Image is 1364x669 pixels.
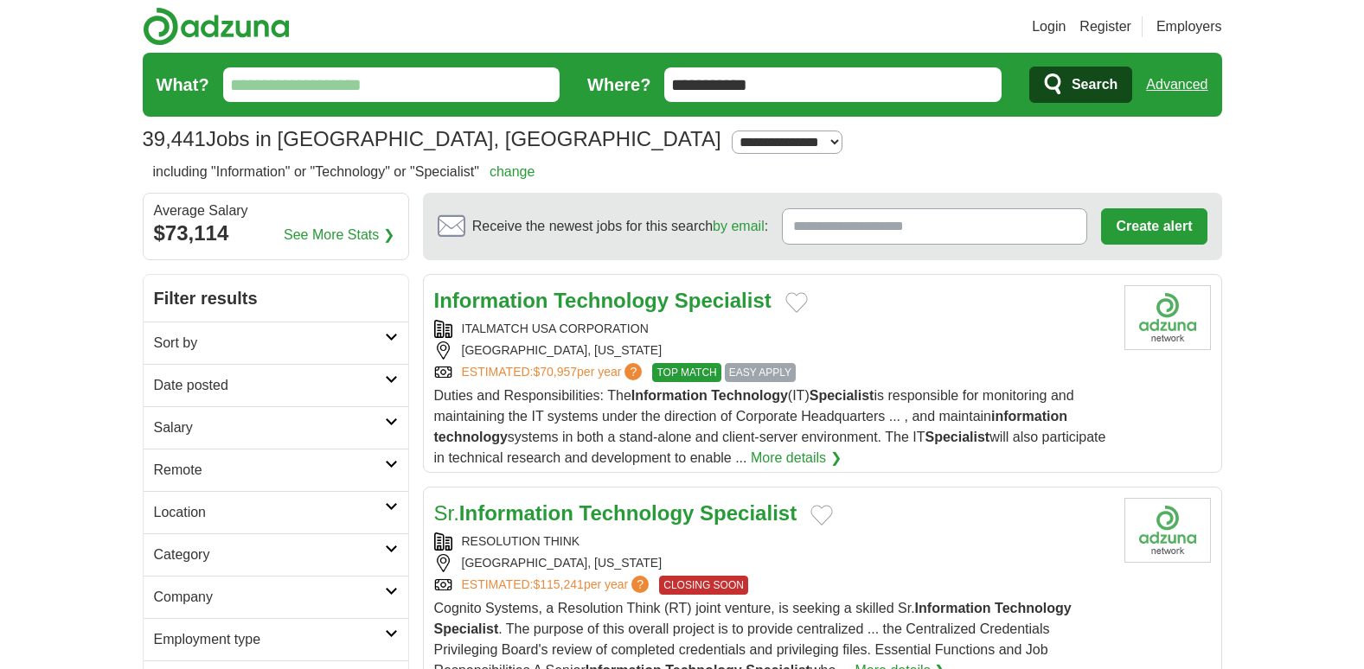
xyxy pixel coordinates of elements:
[434,289,548,312] strong: Information
[434,501,797,525] a: Sr.Information Technology Specialist
[624,363,642,380] span: ?
[713,219,765,233] a: by email
[725,363,796,382] span: EASY APPLY
[144,406,408,449] a: Salary
[472,216,768,237] span: Receive the newest jobs for this search :
[554,289,669,312] strong: Technology
[659,576,748,595] span: CLOSING SOON
[144,491,408,533] a: Location
[459,501,573,525] strong: Information
[154,333,385,354] h2: Sort by
[1124,285,1211,350] img: Company logo
[631,388,708,403] strong: Information
[995,601,1072,615] strong: Technology
[154,204,398,218] div: Average Salary
[1101,208,1207,245] button: Create alert
[434,532,1111,551] div: RESOLUTION THINK
[434,341,1111,360] div: [GEOGRAPHIC_DATA], [US_STATE]
[144,576,408,618] a: Company
[154,460,385,481] h2: Remote
[675,289,772,312] strong: Specialist
[144,322,408,364] a: Sort by
[434,289,772,312] a: Information Technology Specialist
[785,292,808,313] button: Add to favorite jobs
[144,275,408,322] h2: Filter results
[533,365,577,379] span: $70,957
[434,621,499,636] strong: Specialist
[154,587,385,608] h2: Company
[1032,16,1066,37] a: Login
[991,409,1067,424] strong: information
[810,505,833,526] button: Add to favorite jobs
[631,576,649,593] span: ?
[652,363,720,382] span: TOP MATCH
[810,388,874,403] strong: Specialist
[1146,67,1207,102] a: Advanced
[434,430,508,444] strong: technology
[1079,16,1131,37] a: Register
[1072,67,1117,102] span: Search
[1029,67,1132,103] button: Search
[1156,16,1222,37] a: Employers
[154,375,385,396] h2: Date posted
[434,388,1106,465] span: Duties and Responsibilities: The (IT) is responsible for monitoring and maintaining the IT system...
[915,601,991,615] strong: Information
[1124,498,1211,563] img: Company logo
[144,618,408,660] a: Employment type
[700,501,797,525] strong: Specialist
[434,554,1111,572] div: [GEOGRAPHIC_DATA], [US_STATE]
[157,72,209,98] label: What?
[143,7,290,46] img: Adzuna logo
[711,388,788,403] strong: Technology
[434,320,1111,338] div: ITALMATCH USA CORPORATION
[143,124,206,155] span: 39,441
[925,430,989,444] strong: Specialist
[154,417,385,438] h2: Salary
[490,164,535,179] a: change
[154,545,385,565] h2: Category
[284,225,394,245] a: See More Stats ❯
[580,501,695,525] strong: Technology
[154,502,385,523] h2: Location
[587,72,650,98] label: Where?
[154,218,398,249] div: $73,114
[144,364,408,406] a: Date posted
[462,576,653,595] a: ESTIMATED:$115,241per year?
[144,449,408,491] a: Remote
[154,629,385,650] h2: Employment type
[751,448,842,468] a: More details ❯
[533,577,583,591] span: $115,241
[153,162,535,182] h2: including "Information" or "Technology" or "Specialist"
[462,363,646,382] a: ESTIMATED:$70,957per year?
[143,127,721,150] h1: Jobs in [GEOGRAPHIC_DATA], [GEOGRAPHIC_DATA]
[144,533,408,576] a: Category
